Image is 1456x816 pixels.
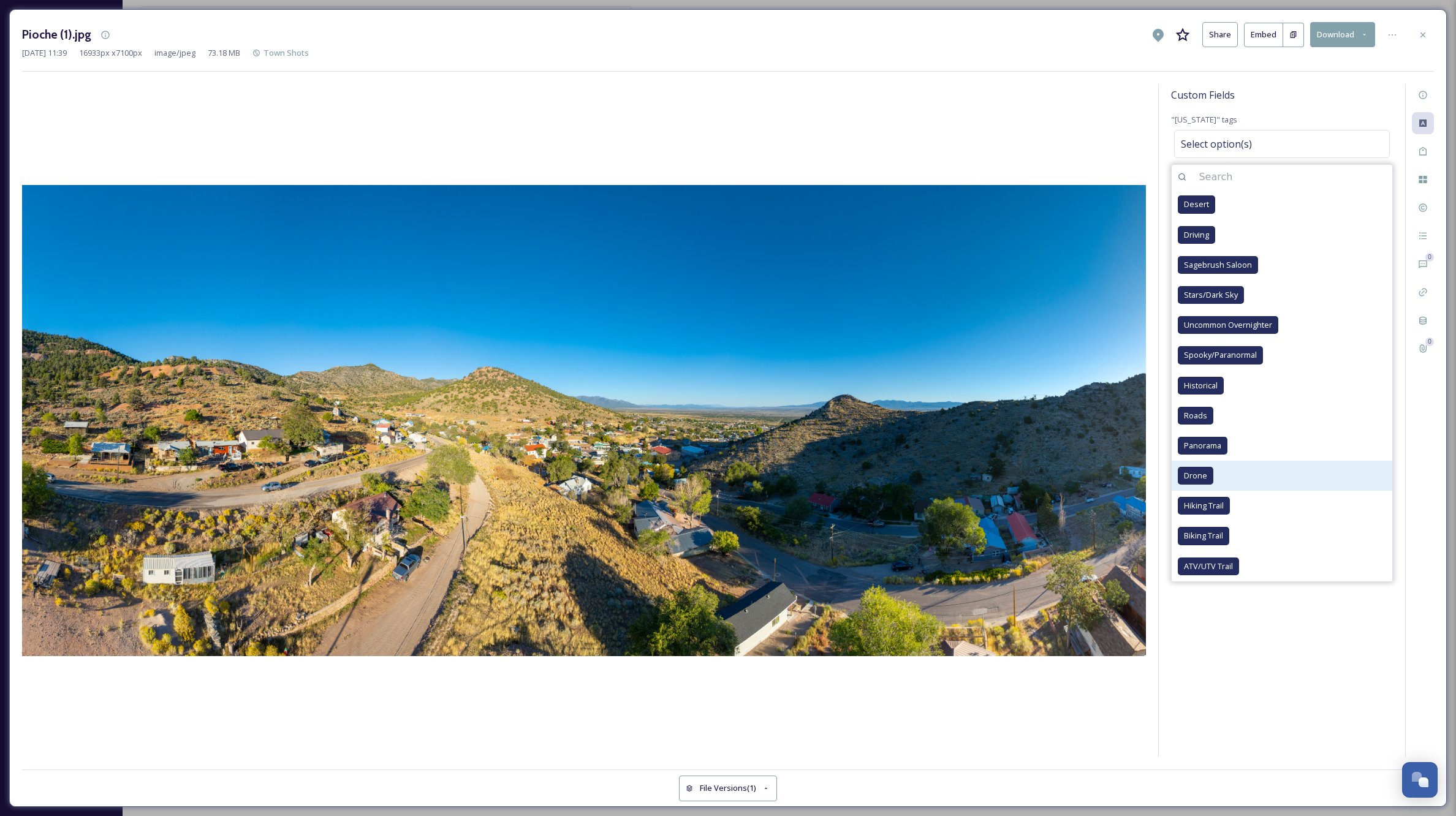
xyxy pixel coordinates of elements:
[154,47,195,59] span: image/jpeg
[1171,114,1237,125] span: "[US_STATE]" tags
[1192,164,1392,191] input: Search
[1184,530,1223,542] span: Biking Trail
[1181,137,1252,151] span: Select option(s)
[1184,410,1207,421] span: Roads
[1184,380,1218,391] span: Historical
[1310,22,1375,47] button: Download
[1184,259,1252,271] span: Sagebrush Saloon
[22,26,91,43] h3: Pioche (1).jpg
[1184,561,1233,572] span: ATV/UTV Trail
[679,776,777,801] button: File Versions(1)
[79,47,142,59] span: 16933 px x 7100 px
[1184,500,1224,512] span: Hiking Trail
[1184,440,1221,451] span: Panorama
[1184,289,1238,301] span: Stars/Dark Sky
[1184,349,1257,361] span: Spooky/Paranormal
[1171,88,1235,102] span: Custom Fields
[22,47,67,59] span: [DATE] 11:39
[264,47,309,58] span: Town Shots
[1184,319,1272,331] span: Uncommon Overnighter
[1244,23,1283,47] button: Embed
[208,47,240,59] span: 73.18 MB
[22,185,1146,656] img: Pioche%20(1).jpg
[1184,470,1207,482] span: Drone
[1184,198,1209,210] span: Desert
[1202,22,1238,47] button: Share
[1425,338,1434,346] div: 0
[1402,762,1438,798] button: Open Chat
[1184,229,1209,241] span: Driving
[1425,253,1434,262] div: 0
